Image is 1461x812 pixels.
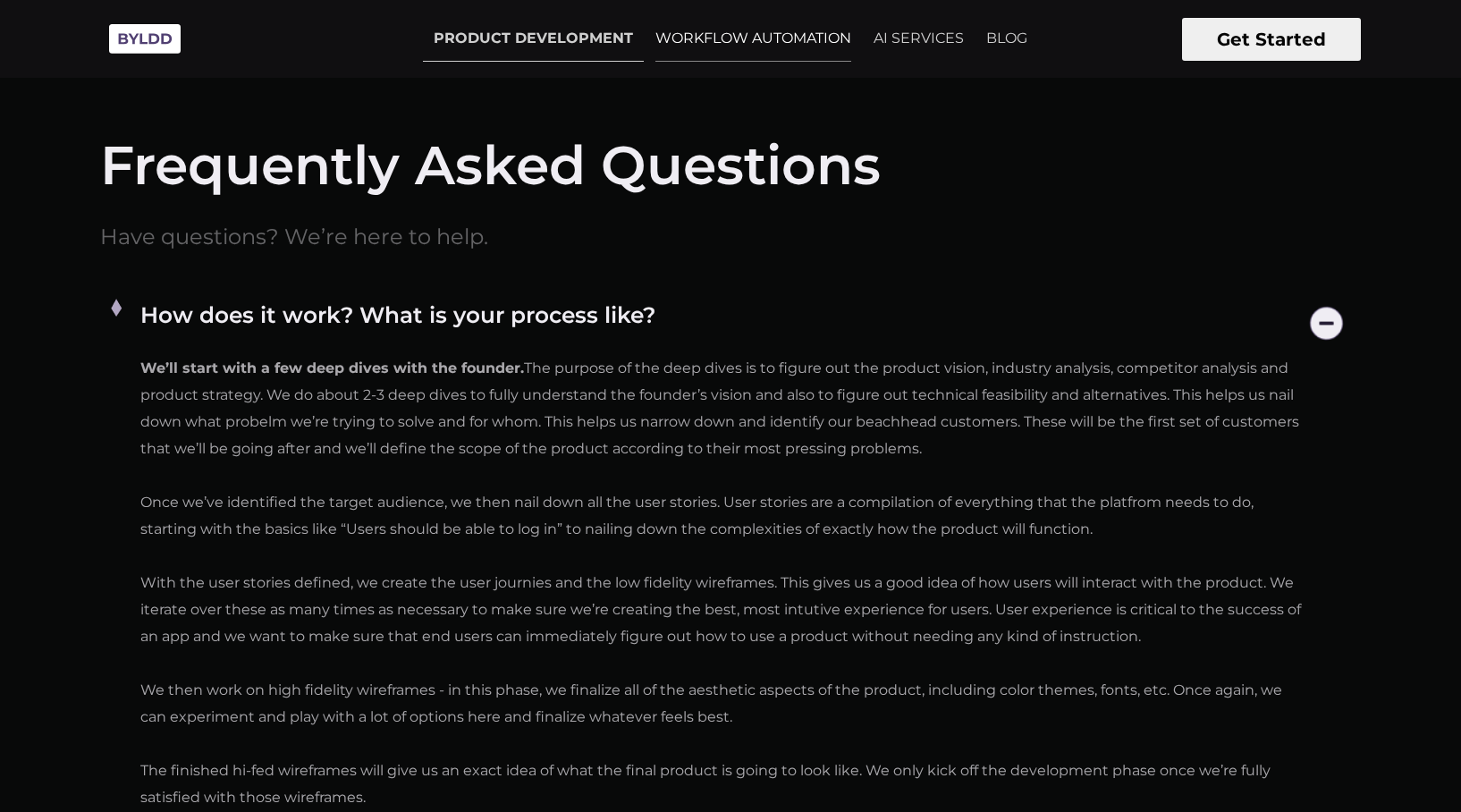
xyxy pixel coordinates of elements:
[1182,18,1361,61] button: Get Started
[863,16,975,61] a: AI SERVICES
[140,300,1361,346] h4: How does it work? What is your process like?
[423,16,644,62] a: PRODUCT DEVELOPMENT
[100,227,1361,247] p: Have questions? We’re here to help.
[140,355,1307,462] p: The purpose of the deep dives is to figure out the product vision, industry analysis, competitor ...
[140,570,1307,650] p: With the user stories defined, we create the user journies and the low fidelity wireframes. This ...
[140,677,1307,731] p: We then work on high fidelity wireframes - in this phase, we finalize all of the aesthetic aspect...
[140,359,524,376] b: We’ll start with a few deep dives with the founder.
[105,296,128,319] img: plus-1
[140,757,1307,811] p: The finished hi-fed wireframes will give us an exact idea of what the final product is going to l...
[100,131,1361,200] h1: Frequently Asked Questions
[140,489,1307,543] p: Once we’ve identified the target audience, we then nail down all the user stories. User stories a...
[1304,300,1349,346] img: close-icon
[100,14,190,63] img: Byldd - Product Development Company
[645,16,862,61] a: WORKFLOW AUTOMATION
[975,16,1038,61] a: BLOG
